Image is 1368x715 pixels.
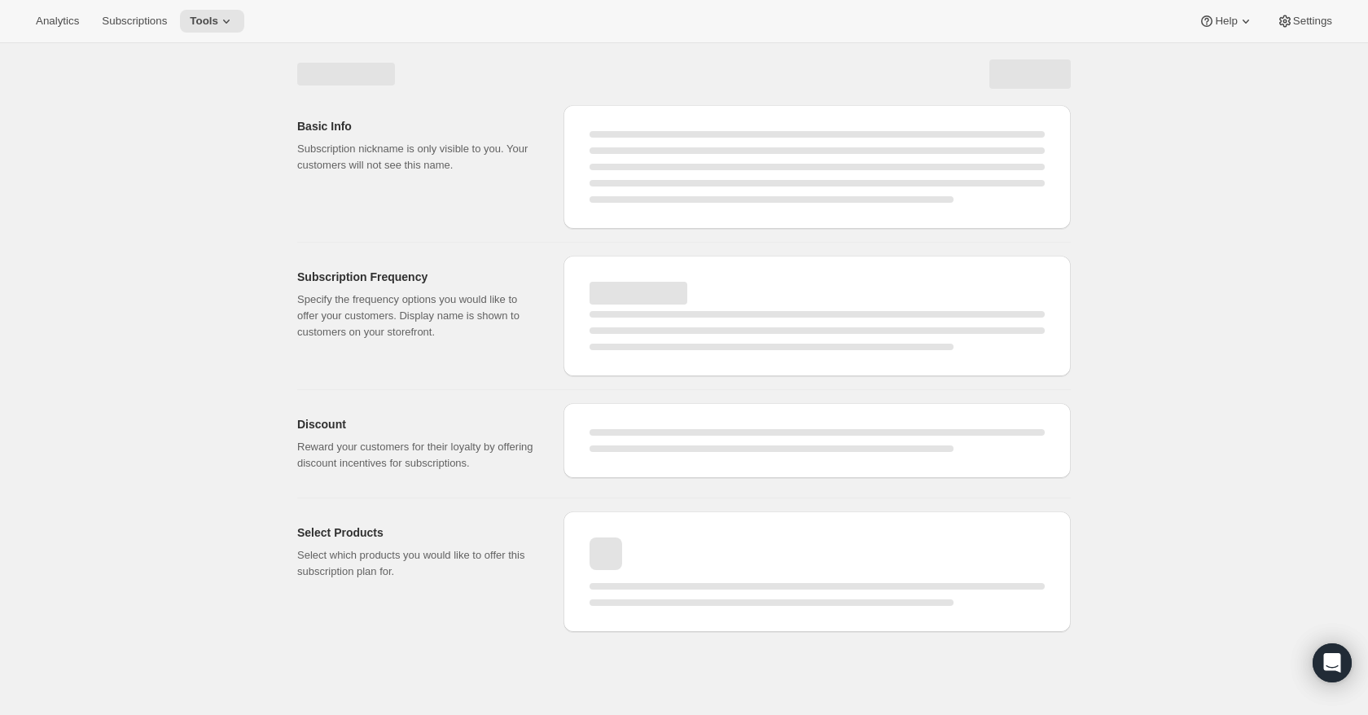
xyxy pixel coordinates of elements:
span: Subscriptions [102,15,167,28]
h2: Basic Info [297,118,537,134]
button: Settings [1267,10,1342,33]
h2: Discount [297,416,537,432]
p: Specify the frequency options you would like to offer your customers. Display name is shown to cu... [297,292,537,340]
div: Open Intercom Messenger [1313,643,1352,682]
span: Settings [1293,15,1332,28]
button: Tools [180,10,244,33]
p: Select which products you would like to offer this subscription plan for. [297,547,537,580]
button: Analytics [26,10,89,33]
p: Subscription nickname is only visible to you. Your customers will not see this name. [297,141,537,173]
span: Help [1215,15,1237,28]
span: Tools [190,15,218,28]
span: Analytics [36,15,79,28]
p: Reward your customers for their loyalty by offering discount incentives for subscriptions. [297,439,537,472]
div: Page loading [278,43,1090,638]
button: Help [1189,10,1263,33]
h2: Subscription Frequency [297,269,537,285]
h2: Select Products [297,524,537,541]
button: Subscriptions [92,10,177,33]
